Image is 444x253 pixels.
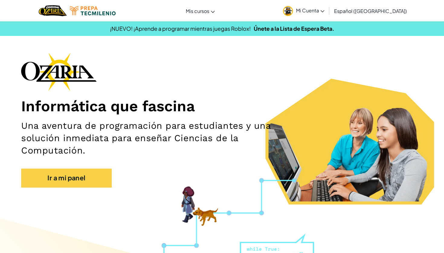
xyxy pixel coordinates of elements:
h2: Una aventura de programación para estudiantes y una solución inmediata para enseñar Ciencias de l... [21,120,290,157]
span: Mis cursos [186,8,209,14]
h1: Informática que fascina [21,97,423,115]
a: Ir a mi panel [21,169,112,187]
a: Mis cursos [183,3,218,19]
img: Home [39,5,67,17]
span: Mi Cuenta [296,7,324,14]
a: Únete a la Lista de Espera Beta. [254,25,334,32]
a: Mi Cuenta [280,1,327,20]
img: Tecmilenio logo [70,6,116,15]
img: Ozaria branding logo [21,52,97,91]
a: Español ([GEOGRAPHIC_DATA]) [331,3,410,19]
a: Ozaria by CodeCombat logo [39,5,67,17]
span: ¡NUEVO! ¡Aprende a programar mientras juegas Roblox! [110,25,251,32]
img: avatar [283,6,293,16]
span: Español ([GEOGRAPHIC_DATA]) [334,8,407,14]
